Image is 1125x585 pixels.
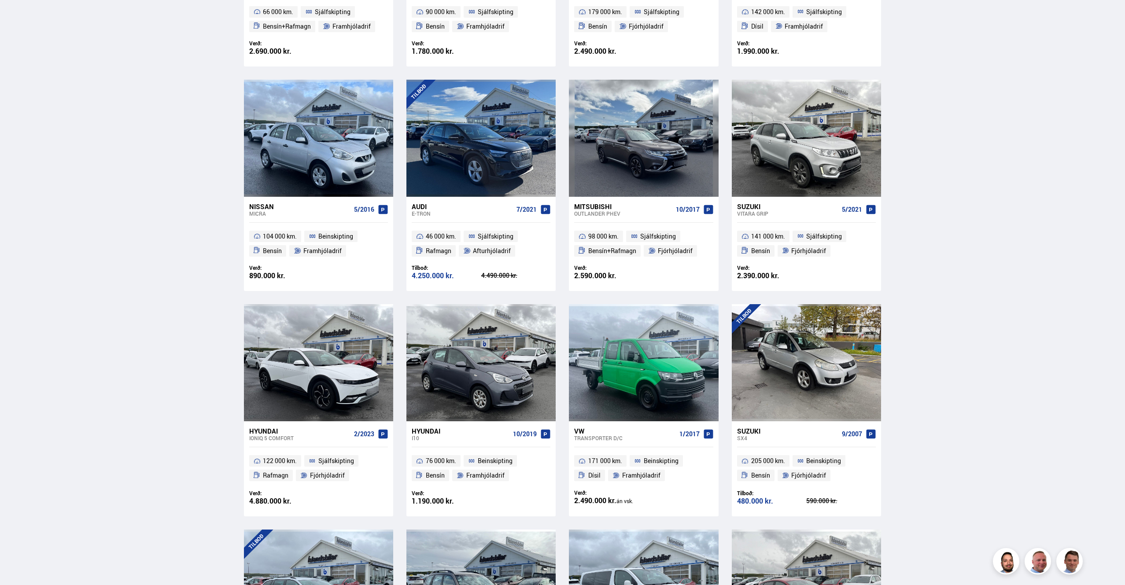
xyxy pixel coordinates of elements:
span: án vsk. [616,497,633,504]
div: 890.000 kr. [249,272,319,280]
div: Verð: [412,40,481,47]
span: Sjálfskipting [806,231,842,242]
a: Suzuki SX4 9/2007 205 000 km. Beinskipting Bensín Fjórhjóladrif Tilboð: 480.000 kr. 590.000 kr. [732,421,881,516]
a: Mitsubishi Outlander PHEV 10/2017 98 000 km. Sjálfskipting Bensín+Rafmagn Fjórhjóladrif Verð: 2.5... [569,197,718,291]
div: Nissan [249,202,350,210]
span: 122 000 km. [263,456,297,466]
span: Framhjóladrif [466,470,505,481]
div: SX4 [737,435,838,441]
span: Dísil [751,21,764,32]
div: 4.880.000 kr. [249,497,319,505]
div: Verð: [737,40,807,47]
div: Verð: [412,490,481,497]
span: Bensín [751,470,770,481]
button: Opna LiveChat spjallviðmót [7,4,33,30]
div: Verð: [574,489,644,496]
img: siFngHWaQ9KaOqBr.png [1026,549,1052,576]
span: Fjórhjóladrif [791,246,826,256]
span: Beinskipting [318,231,353,242]
div: Suzuki [737,202,838,210]
div: Transporter D/C [574,435,675,441]
div: Micra [249,210,350,217]
a: Nissan Micra 5/2016 104 000 km. Beinskipting Bensín Framhjóladrif Verð: 890.000 kr. [244,197,393,291]
div: 1.990.000 kr. [737,48,807,55]
span: 141 000 km. [751,231,785,242]
span: Rafmagn [263,470,288,481]
span: 104 000 km. [263,231,297,242]
span: Rafmagn [426,246,451,256]
div: Audi [412,202,513,210]
span: Sjálfskipting [478,231,513,242]
span: Sjálfskipting [806,7,842,17]
div: 1.780.000 kr. [412,48,481,55]
a: Suzuki Vitara GRIP 5/2021 141 000 km. Sjálfskipting Bensín Fjórhjóladrif Verð: 2.390.000 kr. [732,197,881,291]
span: 66 000 km. [263,7,293,17]
span: Sjálfskipting [478,7,513,17]
div: Mitsubishi [574,202,672,210]
span: 10/2017 [676,206,700,213]
a: Hyundai i10 10/2019 76 000 km. Beinskipting Bensín Framhjóladrif Verð: 1.190.000 kr. [406,421,556,516]
span: Sjálfskipting [644,7,679,17]
span: Bensín+Rafmagn [263,21,311,32]
span: 7/2021 [516,206,537,213]
a: Audi e-tron 7/2021 46 000 km. Sjálfskipting Rafmagn Afturhjóladrif Tilboð: 4.250.000 kr. 4.490.00... [406,197,556,291]
span: 2/2023 [354,430,374,438]
div: 2.490.000 kr. [574,497,644,505]
span: Bensín [751,246,770,256]
a: Hyundai IONIQ 5 COMFORT 2/2023 122 000 km. Sjálfskipting Rafmagn Fjórhjóladrif Verð: 4.880.000 kr. [244,421,393,516]
span: Bensín [426,21,445,32]
img: nhp88E3Fdnt1Opn2.png [994,549,1021,576]
span: 46 000 km. [426,231,456,242]
span: 98 000 km. [588,231,619,242]
span: 10/2019 [513,430,537,438]
div: 4.250.000 kr. [412,272,481,280]
span: Bensín+Rafmagn [588,246,636,256]
div: Verð: [574,40,644,47]
div: Suzuki [737,427,838,435]
div: 2.690.000 kr. [249,48,319,55]
span: 142 000 km. [751,7,785,17]
span: Framhjóladrif [622,470,660,481]
div: Verð: [249,40,319,47]
span: 9/2007 [842,430,862,438]
span: Fjórhjóladrif [310,470,345,481]
div: Verð: [249,265,319,271]
span: 5/2016 [354,206,374,213]
span: Framhjóladrif [332,21,371,32]
div: Hyundai [412,427,509,435]
span: Beinskipting [644,456,679,466]
div: Outlander PHEV [574,210,672,217]
span: Fjórhjóladrif [629,21,664,32]
div: Hyundai [249,427,350,435]
div: Verð: [574,265,644,271]
div: 2.390.000 kr. [737,272,807,280]
div: IONIQ 5 COMFORT [249,435,350,441]
span: Framhjóladrif [466,21,505,32]
span: Sjálfskipting [318,456,354,466]
span: 1/2017 [679,430,700,438]
div: 590.000 kr. [806,498,876,504]
span: 90 000 km. [426,7,456,17]
span: Bensín [588,21,607,32]
span: Framhjóladrif [303,246,342,256]
span: Fjórhjóladrif [658,246,693,256]
img: FbJEzSuNWCJXmdc-.webp [1058,549,1084,576]
span: Afturhjóladrif [473,246,511,256]
span: Beinskipting [806,456,841,466]
span: Sjálfskipting [315,7,350,17]
div: e-tron [412,210,513,217]
div: Verð: [737,265,807,271]
span: Bensín [426,470,445,481]
div: Tilboð: [412,265,481,271]
div: Verð: [249,490,319,497]
div: 1.190.000 kr. [412,497,481,505]
span: 179 000 km. [588,7,622,17]
span: Sjálfskipting [640,231,676,242]
span: Beinskipting [478,456,513,466]
span: 205 000 km. [751,456,785,466]
div: Tilboð: [737,490,807,497]
span: Dísil [588,470,601,481]
span: Bensín [263,246,282,256]
div: VW [574,427,675,435]
div: 4.490.000 kr. [481,272,551,279]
